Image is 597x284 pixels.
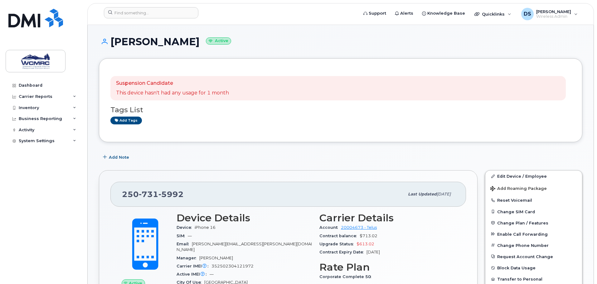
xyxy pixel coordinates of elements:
span: Device [177,225,195,230]
span: 731 [139,190,158,199]
button: Reset Voicemail [485,195,582,206]
span: — [210,272,214,277]
span: Upgrade Status [319,242,357,246]
span: Email [177,242,192,246]
span: [DATE] [437,192,451,196]
span: 352502304121972 [211,264,254,268]
span: [PERSON_NAME] [199,256,233,260]
span: [PERSON_NAME][EMAIL_ADDRESS][PERSON_NAME][DOMAIN_NAME] [177,242,312,252]
span: Contract balance [319,233,360,238]
span: Last updated [408,192,437,196]
button: Block Data Usage [485,262,582,273]
a: Add tags [110,117,142,124]
span: — [188,233,192,238]
p: This device hasn't had any usage for 1 month [116,89,229,97]
span: Add Note [109,154,129,160]
button: Change SIM Card [485,206,582,217]
h3: Carrier Details [319,212,455,224]
span: Add Roaming Package [490,186,547,192]
span: iPhone 16 [195,225,216,230]
a: 20004673 - Telus [341,225,377,230]
span: $713.02 [360,233,377,238]
span: Carrier IMEI [177,264,211,268]
span: $613.02 [357,242,374,246]
h3: Rate Plan [319,262,455,273]
span: Contract Expiry Date [319,250,366,254]
span: Enable Call Forwarding [497,232,548,236]
button: Change Phone Number [485,240,582,251]
p: Suspension Candidate [116,80,229,87]
button: Add Note [99,152,134,163]
button: Enable Call Forwarding [485,229,582,240]
span: Active IMEI [177,272,210,277]
h1: [PERSON_NAME] [99,36,582,47]
button: Add Roaming Package [485,182,582,195]
span: SIM [177,233,188,238]
span: [DATE] [366,250,380,254]
span: Manager [177,256,199,260]
span: Account [319,225,341,230]
a: Edit Device / Employee [485,171,582,182]
button: Change Plan / Features [485,217,582,229]
span: 250 [122,190,184,199]
span: Change Plan / Features [497,220,548,225]
small: Active [206,37,231,45]
span: Corporate Complete 50 [319,274,374,279]
h3: Device Details [177,212,312,224]
button: Request Account Change [485,251,582,262]
h3: Tags List [110,106,571,114]
span: 5992 [158,190,184,199]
